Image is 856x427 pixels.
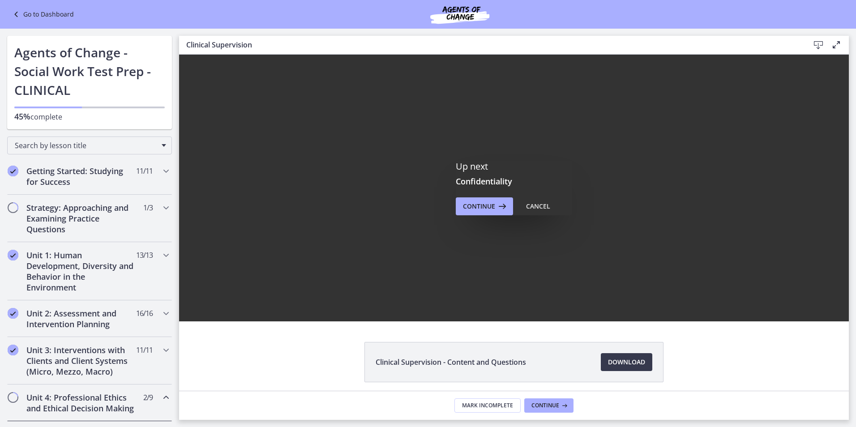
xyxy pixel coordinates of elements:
[608,357,645,367] span: Download
[519,197,557,215] button: Cancel
[26,250,136,293] h2: Unit 1: Human Development, Diversity and Behavior in the Environment
[14,43,165,99] h1: Agents of Change - Social Work Test Prep - CLINICAL
[26,166,136,187] h2: Getting Started: Studying for Success
[14,111,30,122] span: 45%
[15,141,157,150] span: Search by lesson title
[463,201,495,212] span: Continue
[456,176,572,187] h3: Confidentiality
[531,402,559,409] span: Continue
[8,308,18,319] i: Completed
[406,4,514,25] img: Agents of Change
[526,201,550,212] div: Cancel
[11,9,74,20] a: Go to Dashboard
[8,166,18,176] i: Completed
[136,250,153,260] span: 13 / 13
[136,308,153,319] span: 16 / 16
[462,402,513,409] span: Mark Incomplete
[26,202,136,235] h2: Strategy: Approaching and Examining Practice Questions
[456,161,572,172] p: Up next
[376,357,526,367] span: Clinical Supervision - Content and Questions
[143,392,153,403] span: 2 / 9
[26,308,136,329] h2: Unit 2: Assessment and Intervention Planning
[26,345,136,377] h2: Unit 3: Interventions with Clients and Client Systems (Micro, Mezzo, Macro)
[524,398,574,413] button: Continue
[454,398,521,413] button: Mark Incomplete
[136,166,153,176] span: 11 / 11
[136,345,153,355] span: 11 / 11
[8,345,18,355] i: Completed
[26,392,136,414] h2: Unit 4: Professional Ethics and Ethical Decision Making
[456,197,513,215] button: Continue
[186,39,795,50] h3: Clinical Supervision
[143,202,153,213] span: 1 / 3
[14,111,165,122] p: complete
[7,137,172,154] div: Search by lesson title
[8,250,18,260] i: Completed
[601,353,652,371] a: Download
